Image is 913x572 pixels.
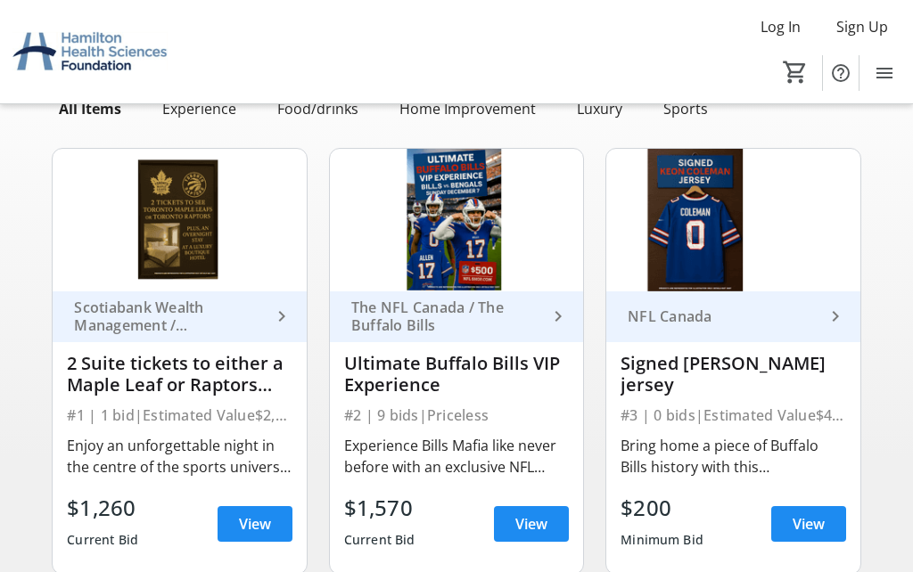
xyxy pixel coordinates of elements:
[271,306,292,327] mat-icon: keyboard_arrow_right
[825,306,846,327] mat-icon: keyboard_arrow_right
[494,506,569,542] a: View
[218,506,292,542] a: View
[344,524,415,556] div: Current Bid
[823,55,859,91] button: Help
[867,55,902,91] button: Menu
[344,435,569,478] div: Experience Bills Mafia like never before with an exclusive NFL package. Get two tickets to the Bu...
[836,16,888,37] span: Sign Up
[392,91,543,127] div: Home Improvement
[746,12,815,41] button: Log In
[67,524,138,556] div: Current Bid
[771,506,846,542] a: View
[67,492,138,524] div: $1,260
[606,291,860,342] a: NFL Canada
[793,513,825,535] span: View
[67,403,292,428] div: #1 | 1 bid | Estimated Value $2,800
[779,56,811,88] button: Cart
[515,513,547,535] span: View
[656,91,715,127] div: Sports
[822,12,902,41] button: Sign Up
[53,149,306,291] img: 2 Suite tickets to either a Maple Leaf or Raptors Game
[11,7,169,96] img: Hamilton Health Sciences Foundation's Logo
[67,298,270,334] div: Scotiabank Wealth Management / [PERSON_NAME]
[330,291,583,342] a: The NFL Canada / The Buffalo Bills
[67,435,292,478] div: Enjoy an unforgettable night in the centre of the sports universe — [GEOGRAPHIC_DATA], with two s...
[547,306,569,327] mat-icon: keyboard_arrow_right
[344,403,569,428] div: #2 | 9 bids | Priceless
[52,91,128,127] div: All Items
[155,91,243,127] div: Experience
[344,492,415,524] div: $1,570
[330,149,583,291] img: Ultimate Buffalo Bills VIP Experience
[621,435,845,478] div: Bring home a piece of Buffalo Bills history with this autographed jersey from rising star wide re...
[761,16,801,37] span: Log In
[67,353,292,396] div: 2 Suite tickets to either a Maple Leaf or Raptors Game
[570,91,629,127] div: Luxury
[621,492,703,524] div: $200
[621,353,845,396] div: Signed [PERSON_NAME] jersey
[621,307,824,325] div: NFL Canada
[270,91,366,127] div: Food/drinks
[344,298,547,334] div: The NFL Canada / The Buffalo Bills
[344,353,569,396] div: Ultimate Buffalo Bills VIP Experience
[621,403,845,428] div: #3 | 0 bids | Estimated Value $450
[53,291,306,342] a: Scotiabank Wealth Management / [PERSON_NAME]
[621,524,703,556] div: Minimum Bid
[239,513,271,535] span: View
[606,149,860,291] img: Signed Keon Coleman jersey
